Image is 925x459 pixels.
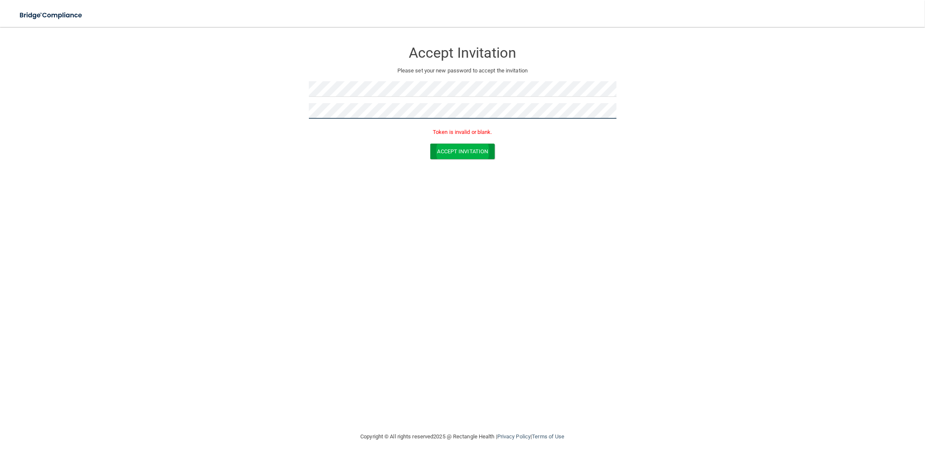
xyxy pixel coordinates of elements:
iframe: Drift Widget Chat Controller [779,400,915,433]
p: Please set your new password to accept the invitation [315,66,610,76]
a: Terms of Use [532,433,564,440]
a: Privacy Policy [497,433,531,440]
h3: Accept Invitation [309,45,617,61]
img: bridge_compliance_login_screen.278c3ca4.svg [13,7,90,24]
div: Copyright © All rights reserved 2025 @ Rectangle Health | | [309,423,617,450]
button: Accept Invitation [430,144,495,159]
p: Token is invalid or blank. [309,127,617,137]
